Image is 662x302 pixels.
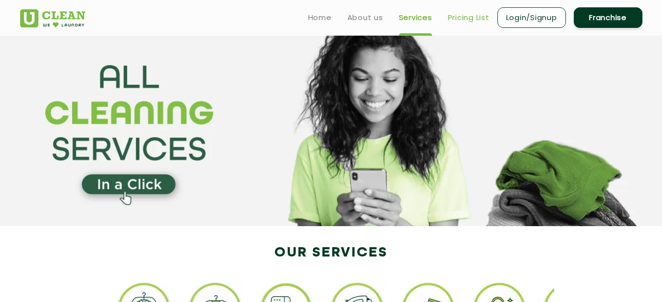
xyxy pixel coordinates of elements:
img: UClean Laundry and Dry Cleaning [20,9,85,27]
a: Home [308,12,332,23]
a: Services [399,12,432,23]
a: About us [347,12,383,23]
a: Franchise [574,7,642,28]
a: Pricing List [448,12,490,23]
a: Login/Signup [497,7,566,28]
